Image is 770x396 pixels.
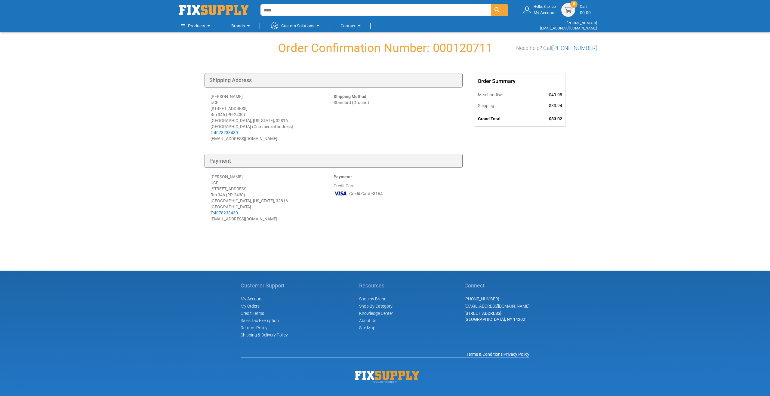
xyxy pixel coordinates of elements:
[549,103,562,108] span: $33.94
[549,116,562,121] span: $83.02
[241,333,288,337] a: Shipping & Delivery Policy
[534,4,556,15] div: My Account
[478,116,500,121] strong: Grand Total
[359,318,376,323] a: About Us
[241,304,260,309] span: My Orders
[567,21,597,25] a: [PHONE_NUMBER]
[580,10,591,15] span: $0.00
[475,100,530,111] th: Shipping
[241,318,279,323] span: Sales Tax Exemption
[349,191,383,197] span: Credit Card *3164
[241,283,288,289] h5: Customer Support
[241,311,264,316] span: Credit Terms
[173,41,597,55] h1: Order Confirmation Number: 000120711
[373,380,397,383] span: © 2025 FixSupply
[241,325,267,330] a: Returns Policy
[549,92,562,97] span: $49.08
[580,4,591,9] small: Cart
[334,174,352,179] strong: Payment:
[179,5,248,15] img: Fix Industrial Supply
[359,311,393,316] a: Knowledge Center
[464,304,529,309] a: [EMAIL_ADDRESS][DOMAIN_NAME]
[359,283,393,289] h5: Resources
[552,45,597,51] a: [PHONE_NUMBER]
[205,154,463,168] div: Payment
[334,189,347,198] img: VI
[464,283,529,289] h5: Connect
[241,351,529,357] div: |
[355,371,419,380] img: Fix Industrial Supply
[241,296,263,301] span: My Account
[464,311,525,322] span: [STREET_ADDRESS] [GEOGRAPHIC_DATA], NY 14202
[504,352,529,357] a: Privacy Policy
[467,352,503,357] a: Terms & Conditions
[211,174,334,222] div: [PERSON_NAME] UCF [STREET_ADDRESS] Rm 346 (PR-2430) [GEOGRAPHIC_DATA], [US_STATE], 32816 [GEOGRAP...
[214,130,238,135] a: 4078233430
[334,94,457,142] div: Standard (Ground)
[334,174,457,222] div: Credit Card
[540,26,597,30] a: [EMAIL_ADDRESS][DOMAIN_NAME]
[359,304,393,309] a: Shop By Category
[475,89,530,100] th: Merchandise
[334,94,368,99] strong: Shipping Method:
[340,20,363,32] a: Contact
[359,296,387,301] a: Shop by Brand
[573,2,575,7] span: 0
[179,5,248,15] a: store logo
[534,4,556,9] small: Hello, Shehab
[271,20,322,32] a: Custom Solutions
[475,73,565,89] div: Order Summary
[231,20,252,32] a: Brands
[205,73,463,87] div: Shipping Address
[359,325,375,330] a: Site Map
[214,210,238,215] a: 4078233430
[516,45,597,51] h3: Need help? Call
[464,296,499,301] a: [PHONE_NUMBER]
[211,94,334,142] div: [PERSON_NAME] UCF [STREET_ADDRESS] Rm 346 (PR-2430) [GEOGRAPHIC_DATA], [US_STATE], 32816 [GEOGRAP...
[181,20,212,32] a: Products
